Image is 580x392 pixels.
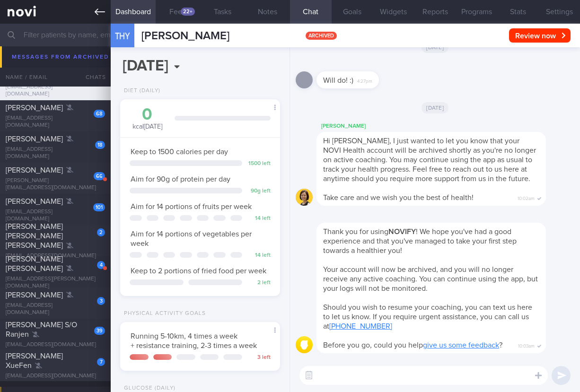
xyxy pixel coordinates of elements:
span: archived [306,32,337,40]
span: Will do! :) [323,77,353,84]
div: 18 [95,141,105,149]
span: [PERSON_NAME] S/O Ranjen [6,321,77,338]
span: [PERSON_NAME] XueFen [6,352,63,369]
span: 10:03am [518,340,535,349]
div: [PERSON_NAME][EMAIL_ADDRESS][DOMAIN_NAME] [6,177,105,192]
span: 4:27pm [357,76,372,85]
div: [EMAIL_ADDRESS][DOMAIN_NAME] [6,61,105,68]
div: 3 [97,297,105,305]
div: 4 [97,261,105,269]
div: 101 [93,203,105,211]
a: give us some feedback [423,341,499,349]
div: 2 left [247,279,271,287]
span: Before you go, could you help ? [323,341,502,349]
span: [PERSON_NAME] [PERSON_NAME] [6,255,63,272]
div: [EMAIL_ADDRESS][DOMAIN_NAME] [6,253,105,260]
span: Should you wish to resume your coaching, you can text us here to let us know. If you require urge... [323,304,532,330]
span: Aim for 90g of protein per day [131,175,230,183]
span: [DATE] [422,42,448,53]
div: 39 [94,327,105,335]
div: 22+ [181,8,195,16]
span: [PERSON_NAME] [6,291,63,299]
div: 68 [94,110,105,118]
span: [PERSON_NAME] [6,73,65,80]
span: [PERSON_NAME] [6,198,63,205]
div: 2 [97,228,105,236]
div: Physical Activity Goals [120,310,206,317]
div: [EMAIL_ADDRESS][DOMAIN_NAME] [6,115,105,129]
div: THY [108,18,137,54]
span: [PERSON_NAME] [6,104,63,112]
div: kcal [DATE] [130,106,165,131]
span: Keep to 1500 calories per day [131,148,228,156]
div: Glucose (Daily) [120,385,176,392]
span: [PERSON_NAME] [6,166,63,174]
div: 66 [94,172,105,180]
span: 10:02am [518,193,535,202]
span: Aim for 14 portions of vegetables per week [131,230,252,247]
span: Hi [PERSON_NAME], I just wanted to let you know that your NOVI Health account will be archived sh... [323,137,536,183]
span: + resistance training, 2-3 times a week [131,342,257,349]
span: Keep to 2 portions of fried food per week [131,267,266,275]
span: [PERSON_NAME] [PERSON_NAME] [PERSON_NAME] [6,223,63,249]
span: Thank you for using ! We hope you've had a good experience and that you've managed to take your f... [323,228,517,254]
div: 1500 left [247,160,271,167]
a: [PHONE_NUMBER] [329,322,392,330]
div: 90 g left [247,188,271,195]
span: [PERSON_NAME] [6,135,63,143]
div: 14 left [247,252,271,259]
span: Your account will now be archived, and you will no longer receive any active coaching. You can co... [323,266,538,292]
div: Diet (Daily) [120,87,160,95]
div: 14 left [247,215,271,222]
div: [EMAIL_ADDRESS][DOMAIN_NAME] [6,373,105,380]
span: Aim for 14 portions of fruits per week [131,203,252,210]
div: 29 [94,78,105,87]
div: [EMAIL_ADDRESS][DOMAIN_NAME] [6,146,105,160]
div: [EMAIL_ADDRESS][DOMAIN_NAME] [6,84,105,98]
div: [PERSON_NAME] [316,121,574,132]
div: 3 left [247,354,271,361]
button: Review now [509,28,571,43]
div: [EMAIL_ADDRESS][DOMAIN_NAME] [6,302,105,316]
div: 0 [130,106,165,123]
span: Take care and we wish you the best of health! [323,194,474,201]
div: [EMAIL_ADDRESS][DOMAIN_NAME] [6,209,105,223]
span: [DATE] [422,102,448,113]
span: [PERSON_NAME] [141,30,229,42]
strong: NOVIFY [388,228,416,235]
div: 7 [97,358,105,366]
div: [EMAIL_ADDRESS][PERSON_NAME][DOMAIN_NAME] [6,276,105,290]
div: [EMAIL_ADDRESS][DOMAIN_NAME] [6,341,105,348]
span: Running 5-10km, 4 times a week [131,332,237,340]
